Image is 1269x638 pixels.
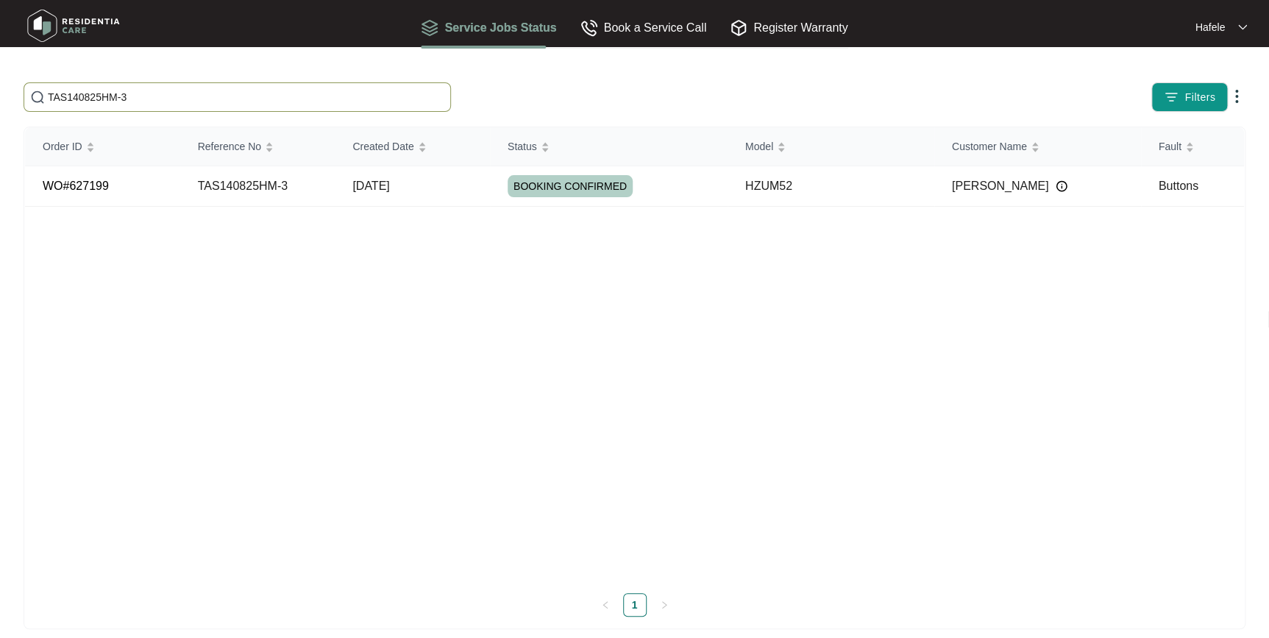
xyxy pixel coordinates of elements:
[1056,180,1067,192] img: Info icon
[335,127,490,166] th: Created Date
[1195,20,1225,35] p: Hafele
[1141,166,1244,207] td: Buttons
[180,166,335,207] td: TAS140825HM-3
[624,594,646,616] a: 1
[198,138,261,155] span: Reference No
[580,19,598,37] img: Book a Service Call icon
[30,90,45,104] img: search-icon
[421,19,438,37] img: Service Jobs Status icon
[1238,24,1247,31] img: dropdown arrow
[660,600,669,609] span: right
[22,4,125,48] img: residentia care logo
[490,127,728,166] th: Status
[934,127,1141,166] th: Customer Name
[952,138,1027,155] span: Customer Name
[508,175,633,197] span: BOOKING CONFIRMED
[43,180,109,192] a: WO#627199
[728,127,934,166] th: Model
[180,127,335,166] th: Reference No
[1141,127,1244,166] th: Fault
[1164,90,1179,104] img: filter icon
[1159,138,1181,155] span: Fault
[745,138,773,155] span: Model
[653,593,676,617] button: right
[594,593,617,617] li: Previous Page
[601,600,610,609] span: left
[728,166,934,207] td: HZUM52
[653,593,676,617] li: Next Page
[580,18,707,37] div: Book a Service Call
[1184,90,1215,105] span: Filters
[952,177,1049,195] span: [PERSON_NAME]
[623,593,647,617] li: 1
[48,89,444,105] input: Search by Order Id, Assignee Name, Reference No, Customer Name and Model
[43,138,82,155] span: Order ID
[352,138,413,155] span: Created Date
[594,593,617,617] button: left
[730,19,747,37] img: Register Warranty icon
[25,127,180,166] th: Order ID
[421,18,556,37] div: Service Jobs Status
[352,180,389,192] span: [DATE]
[1151,82,1228,112] button: filter iconFilters
[1228,88,1245,105] img: dropdown arrow
[730,18,847,37] div: Register Warranty
[508,138,537,155] span: Status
